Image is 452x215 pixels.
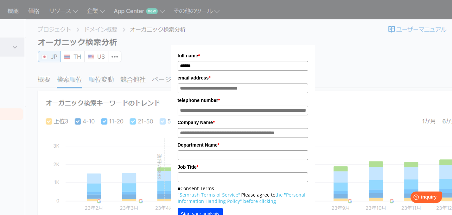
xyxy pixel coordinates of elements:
[178,53,198,58] font: full name
[178,75,209,80] font: email address
[241,192,275,198] font: Please agree to
[178,120,213,125] font: Company Name
[178,192,305,204] a: the "Personal Information Handling Policy" before clicking
[178,98,218,103] font: telephone number
[392,189,445,208] iframe: Help widget launcher
[178,192,240,198] a: "Semrush Terms of Service"
[178,142,218,148] font: Department Name
[178,185,214,192] font: ■Consent Terms
[178,164,197,170] font: Job Title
